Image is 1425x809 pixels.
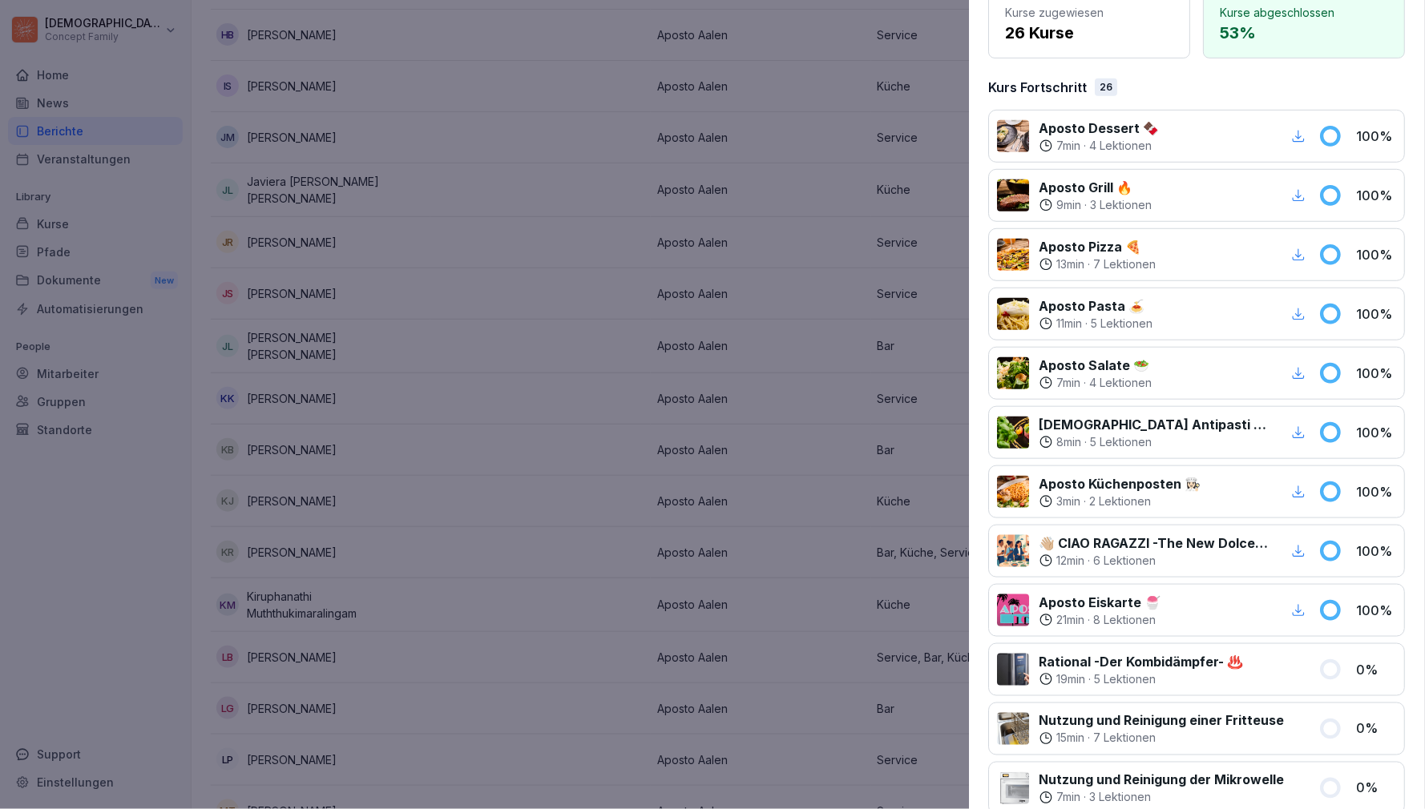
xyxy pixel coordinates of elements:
div: · [1039,493,1201,509]
div: · [1039,731,1285,747]
div: · [1039,316,1153,332]
p: Aposto Küchenposten 👩🏻‍🍳 [1039,474,1201,493]
p: Aposto Grill 🔥 [1039,178,1153,197]
p: 7 min [1057,375,1081,391]
p: 100 % [1357,127,1397,146]
p: 100 % [1357,541,1397,561]
p: 100 % [1357,601,1397,620]
p: 53 % [1221,21,1389,45]
p: Kurs Fortschritt [989,78,1088,97]
div: · [1039,197,1153,213]
p: 5 Lektionen [1092,316,1153,332]
div: · [1039,375,1153,391]
p: Nutzung und Reinigung der Mikrowelle [1039,771,1285,790]
p: 7 Lektionen [1094,256,1157,272]
div: · [1039,671,1244,687]
p: 19 min [1057,671,1086,687]
div: · [1039,553,1270,569]
p: 9 min [1057,197,1082,213]
p: [DEMOGRAPHIC_DATA] Antipasti 🫒 [1039,415,1270,434]
p: 5 Lektionen [1091,434,1153,450]
div: · [1039,256,1157,272]
p: 100 % [1357,423,1397,442]
p: Aposto Eiskarte 🍧 [1039,593,1161,612]
p: Aposto Pizza 🍕 [1039,237,1157,256]
p: 7 Lektionen [1094,731,1157,747]
p: 0 % [1357,779,1397,798]
p: Kurse abgeschlossen [1221,4,1389,21]
p: Aposto Dessert 🍫 [1039,119,1160,138]
p: 100 % [1357,364,1397,383]
div: · [1039,612,1161,628]
p: 100 % [1357,245,1397,264]
p: 100 % [1357,482,1397,501]
p: 4 Lektionen [1090,138,1153,154]
p: 8 Lektionen [1094,612,1157,628]
div: · [1039,138,1160,154]
p: 3 min [1057,493,1081,509]
p: Rational -Der Kombidämpfer- ♨️ [1039,652,1244,671]
p: Nutzung und Reinigung einer Fritteuse [1039,711,1285,731]
div: · [1039,434,1270,450]
p: 15 min [1057,731,1085,747]
p: 0 % [1357,719,1397,739]
p: 7 min [1057,138,1081,154]
p: 2 Lektionen [1090,493,1152,509]
p: 👋🏼 CIAO RAGAZZI -The New Dolce Vita- Apostorelaunch [1039,533,1270,553]
p: Aposto Pasta 🍝 [1039,296,1153,316]
p: 3 Lektionen [1091,197,1153,213]
p: 8 min [1057,434,1082,450]
p: 100 % [1357,304,1397,324]
div: 26 [1096,78,1118,96]
p: Kurse zugewiesen [1006,4,1174,21]
p: 100 % [1357,186,1397,205]
p: 26 Kurse [1006,21,1174,45]
p: 0 % [1357,660,1397,679]
p: 21 min [1057,612,1085,628]
p: 7 min [1057,790,1081,806]
p: 13 min [1057,256,1085,272]
p: Aposto Salate 🥗 [1039,356,1153,375]
div: · [1039,790,1285,806]
p: 3 Lektionen [1090,790,1152,806]
p: 6 Lektionen [1094,553,1157,569]
p: 5 Lektionen [1095,671,1157,687]
p: 12 min [1057,553,1085,569]
p: 11 min [1057,316,1083,332]
p: 4 Lektionen [1090,375,1153,391]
